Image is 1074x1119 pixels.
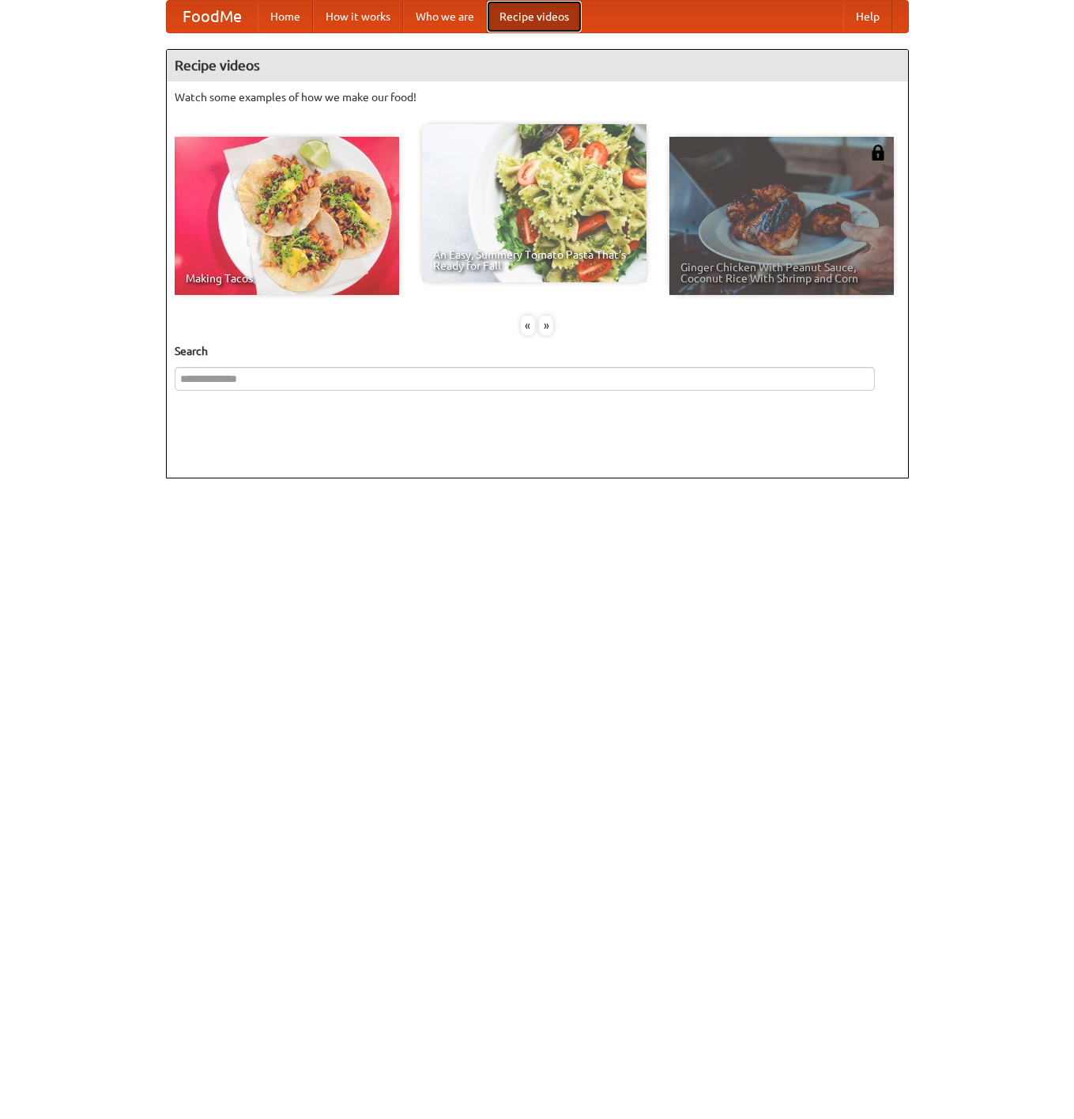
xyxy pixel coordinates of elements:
h4: Recipe videos [167,50,908,81]
a: An Easy, Summery Tomato Pasta That's Ready for Fall [422,124,646,282]
a: Making Tacos [175,137,399,295]
span: An Easy, Summery Tomato Pasta That's Ready for Fall [433,249,635,271]
a: Recipe videos [487,1,582,32]
div: « [521,316,535,335]
p: Watch some examples of how we make our food! [175,89,900,105]
a: Home [258,1,313,32]
a: Who we are [403,1,487,32]
a: FoodMe [167,1,258,32]
h5: Search [175,343,900,359]
img: 483408.png [870,145,886,161]
div: » [539,316,553,335]
a: How it works [313,1,403,32]
span: Making Tacos [186,273,388,284]
a: Help [843,1,892,32]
